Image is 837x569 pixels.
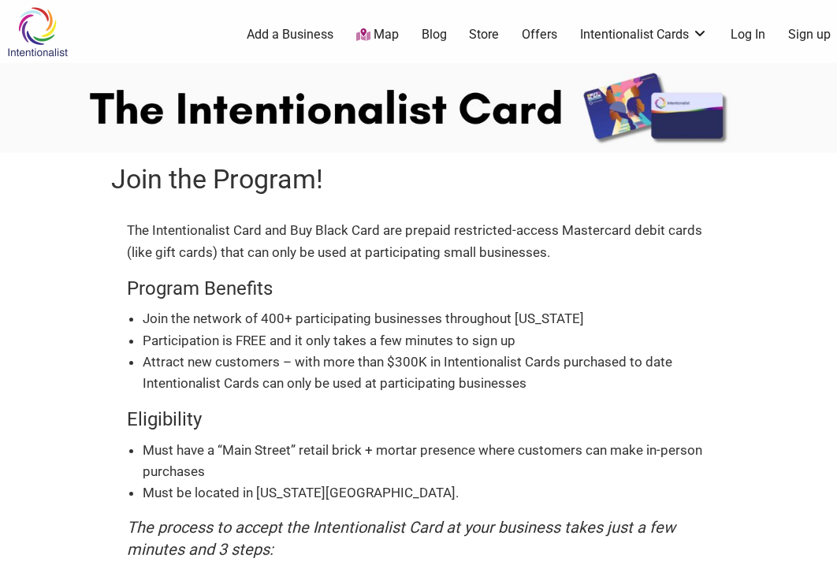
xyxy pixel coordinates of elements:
[469,26,499,43] a: Store
[422,26,447,43] a: Blog
[247,26,333,43] a: Add a Business
[143,482,710,504] li: Must be located in [US_STATE][GEOGRAPHIC_DATA].
[143,308,710,329] li: Join the network of 400+ participating businesses throughout [US_STATE]
[127,407,710,433] h4: Eligibility
[127,518,675,559] em: The process to accept the Intentionalist Card at your business takes just a few minutes and 3 steps:
[788,26,831,43] a: Sign up
[522,26,557,43] a: Offers
[143,330,710,351] li: Participation is FREE and it only takes a few minutes to sign up
[356,26,399,44] a: Map
[127,220,710,262] p: The Intentionalist Card and Buy Black Card are prepaid restricted-access Mastercard debit cards (...
[111,161,726,199] h1: Join the Program!
[731,26,765,43] a: Log In
[127,276,710,303] h4: Program Benefits
[580,26,708,43] a: Intentionalist Cards
[143,440,710,482] li: Must have a “Main Street” retail brick + mortar presence where customers can make in-person purch...
[143,351,710,394] li: Attract new customers – with more than $300K in Intentionalist Cards purchased to date Intentiona...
